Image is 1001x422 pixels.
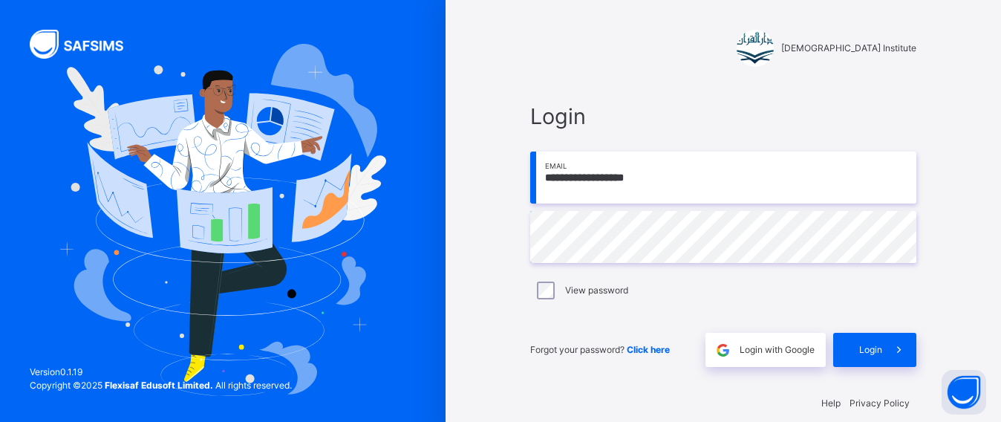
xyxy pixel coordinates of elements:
span: Login [530,100,916,132]
a: Help [821,397,841,409]
strong: Flexisaf Edusoft Limited. [105,380,213,391]
a: Privacy Policy [850,397,910,409]
button: Open asap [942,370,986,415]
span: Copyright © 2025 All rights reserved. [30,380,292,391]
a: Click here [627,344,670,355]
img: Hero Image [59,44,387,396]
span: Login with Google [740,343,815,357]
span: Version 0.1.19 [30,366,292,379]
img: google.396cfc9801f0270233282035f929180a.svg [714,342,731,359]
label: View password [565,284,628,297]
span: [DEMOGRAPHIC_DATA] Institute [781,42,916,55]
span: Forgot your password? [530,344,670,355]
img: SAFSIMS Logo [30,30,141,59]
span: Login [859,343,882,357]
